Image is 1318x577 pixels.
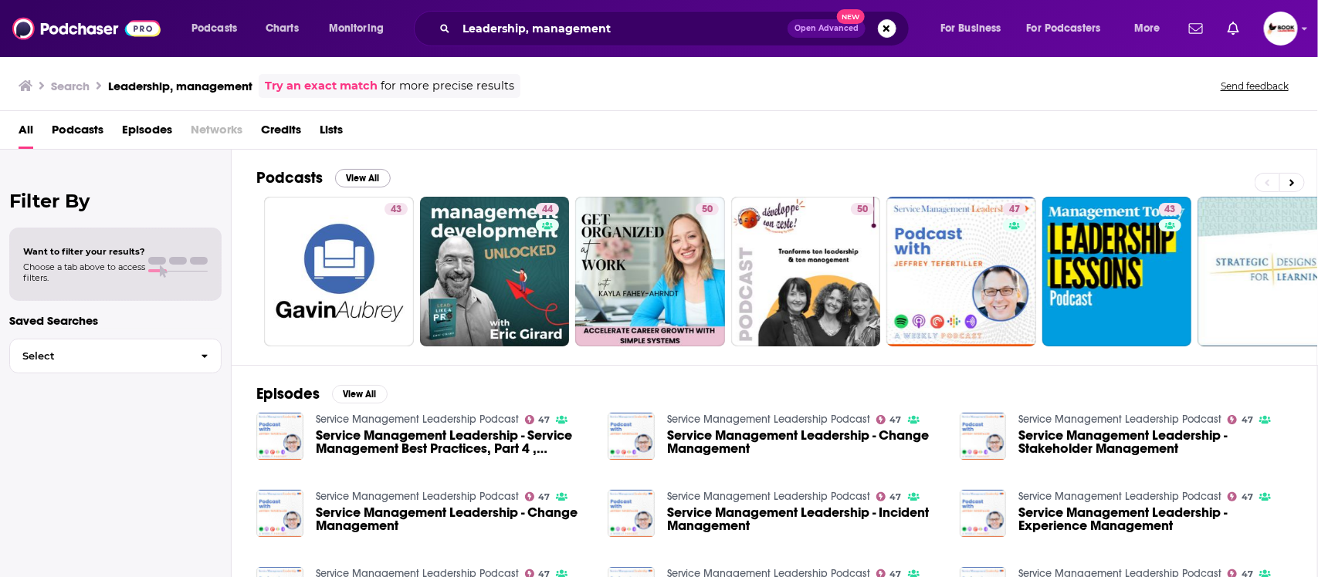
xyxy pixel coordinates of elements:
span: 47 [538,417,550,423]
span: Networks [191,117,242,149]
a: Show notifications dropdown [1183,15,1209,42]
span: For Podcasters [1027,18,1101,39]
img: Service Management Leadership - Stakeholder Management [960,413,1007,460]
a: EpisodesView All [256,384,388,403]
a: Service Management Leadership Podcast [667,490,870,503]
span: Service Management Leadership - Stakeholder Management [1018,429,1293,455]
img: User Profile [1264,12,1298,46]
span: Charts [266,18,299,39]
button: Open AdvancedNew [788,19,866,38]
h2: Episodes [256,384,320,403]
span: More [1134,18,1160,39]
img: Podchaser - Follow, Share and Rate Podcasts [12,14,161,43]
a: Service Management Leadership Podcast [316,413,519,426]
span: 47 [1242,494,1253,501]
a: 47 [525,415,551,424]
a: Charts [256,16,308,41]
span: for more precise results [381,77,514,95]
a: Credits [261,117,301,149]
img: Service Management Leadership - Change Management [256,490,303,537]
a: 47 [876,415,902,424]
button: Show profile menu [1264,12,1298,46]
a: Show notifications dropdown [1221,15,1245,42]
span: 47 [1009,202,1020,218]
a: Service Management Leadership - Change Management [667,429,941,455]
img: Service Management Leadership - Change Management [608,413,655,460]
a: All [19,117,33,149]
span: 44 [542,202,553,218]
img: Service Management Leadership - Service Management Best Practices, Part 4 , Leadership in Service... [256,413,303,460]
a: Service Management Leadership - Service Management Best Practices, Part 4 , Leadership in Service... [316,429,590,455]
span: Open Advanced [795,25,859,32]
h2: Podcasts [256,168,323,187]
span: 47 [890,494,902,501]
a: Service Management Leadership - Incident Management [667,506,941,532]
span: Podcasts [191,18,237,39]
a: 50 [696,203,719,215]
a: 47 [1228,415,1253,424]
a: 44 [536,203,559,215]
a: Try an exact match [265,77,378,95]
img: Service Management Leadership - Incident Management [608,490,655,537]
h3: Search [51,79,90,93]
a: 43 [385,203,408,215]
button: open menu [1123,16,1180,41]
a: Service Management Leadership Podcast [316,490,519,503]
h2: Filter By [9,190,222,212]
a: 47 [525,492,551,501]
a: 47 [886,197,1036,346]
a: Service Management Leadership - Change Management [316,506,590,532]
span: 43 [1165,202,1176,218]
span: 50 [857,202,868,218]
a: 50 [731,197,881,346]
span: Select [10,351,188,361]
span: Monitoring [329,18,384,39]
a: 50 [575,197,725,346]
button: open menu [318,16,404,41]
span: 50 [702,202,713,218]
a: 44 [420,197,570,346]
input: Search podcasts, credits, & more... [456,16,788,41]
button: open menu [930,16,1021,41]
button: open menu [181,16,257,41]
span: 43 [391,202,401,218]
a: Podcasts [52,117,103,149]
span: Want to filter your results? [23,246,145,257]
a: PodcastsView All [256,168,391,187]
div: Search podcasts, credits, & more... [429,11,924,46]
span: 47 [538,494,550,501]
a: 47 [1228,492,1253,501]
span: For Business [940,18,1001,39]
a: Service Management Leadership Podcast [1018,413,1221,426]
span: New [837,9,865,24]
span: 47 [890,417,902,423]
a: 43 [1042,197,1192,346]
a: 47 [1003,203,1026,215]
span: 47 [1242,417,1253,423]
a: Service Management Leadership - Experience Management [1018,506,1293,532]
p: Saved Searches [9,313,222,328]
span: Logged in as BookLaunchers [1264,12,1298,46]
a: 50 [851,203,874,215]
a: Service Management Leadership Podcast [1018,490,1221,503]
button: View All [332,385,388,403]
a: Lists [320,117,343,149]
img: Service Management Leadership - Experience Management [960,490,1007,537]
h3: Leadership, management [108,79,252,93]
button: Select [9,339,222,373]
span: Episodes [122,117,172,149]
